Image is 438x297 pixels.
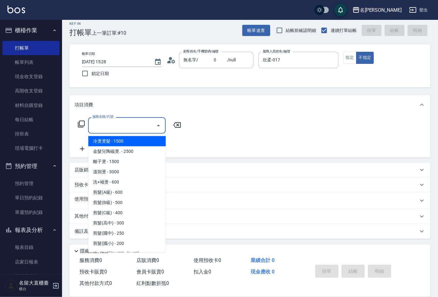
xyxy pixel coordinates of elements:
[343,52,357,64] button: 指定
[194,269,211,275] span: 扣入金 0
[88,238,166,249] span: 剪髮(國小) - 200
[80,248,108,255] p: 隱藏業績明細
[2,240,60,255] a: 報表目錄
[74,228,98,235] p: 備註及來源
[2,98,60,113] a: 材料自購登錄
[88,167,166,177] span: 溫朔燙 - 3000
[69,22,92,26] h2: Key In
[251,257,275,263] span: 業績合計 0
[82,51,95,56] label: 帳單日期
[2,222,60,238] button: 報表及分析
[136,269,164,275] span: 會員卡販賣 0
[183,49,219,54] label: 顧客姓名/手機號碼/編號
[82,57,148,67] input: YYYY/MM/DD hh:mm
[88,208,166,218] span: 剪髮(C級) - 400
[88,136,166,146] span: 冷燙燙髮 - 1500
[150,55,165,69] button: Choose date, selected date is 2025-08-24
[74,196,98,205] p: 使用預收卡
[2,191,60,205] a: 單日預約紀錄
[2,176,60,191] a: 預約管理
[154,121,163,131] button: Close
[2,141,60,155] a: 現場電腦打卡
[5,280,17,292] img: Person
[350,4,404,16] button: 名[PERSON_NAME]
[136,257,159,263] span: 店販消費 0
[360,6,402,14] div: 名[PERSON_NAME]
[69,162,431,177] div: 店販銷售
[2,255,60,269] a: 店家日報表
[69,224,431,239] div: 備註及來源
[2,158,60,174] button: 預約管理
[92,70,109,77] span: 鎖定日期
[407,4,431,16] button: 登出
[19,280,51,286] h5: 名留大直櫃臺
[2,22,60,38] button: 櫃檯作業
[263,49,290,54] label: 服務人員姓名/編號
[74,213,132,220] p: 其他付款方式
[79,280,112,286] span: 其他付款方式 0
[2,84,60,98] a: 高階收支登錄
[69,28,92,37] h3: 打帳單
[2,113,60,127] a: 每日結帳
[334,4,347,16] button: save
[356,52,373,64] button: 不指定
[2,41,60,55] a: 打帳單
[7,6,25,13] img: Logo
[74,167,93,173] p: 店販銷售
[19,286,51,292] p: 櫃台
[92,29,127,37] span: 上一筆訂單:#10
[136,280,169,286] span: 紅利點數折抵 0
[69,177,431,192] div: 預收卡販賣
[88,228,166,238] span: 剪髮(國中) - 250
[88,157,166,167] span: 離子燙 - 1500
[242,25,270,36] button: 帳單速查
[88,187,166,197] span: 剪髮(A級) - 600
[2,69,60,84] a: 現金收支登錄
[331,27,357,34] span: 連續打單結帳
[69,192,431,209] div: 使用預收卡x11
[74,102,93,108] p: 項目消費
[79,269,107,275] span: 預收卡販賣 0
[88,218,166,228] span: 剪髮(高中) - 300
[286,27,316,34] span: 結帳前確認明細
[88,177,166,187] span: 洗+補燙 - 600
[2,269,60,283] a: 互助日報表
[69,95,431,115] div: 項目消費
[88,249,166,259] span: 洗+剪+護[DATE] - [DATE]
[2,55,60,69] a: 帳單列表
[194,257,221,263] span: 使用預收卡 0
[88,146,166,157] span: 金髮兒陶磁燙. - 2500
[88,197,166,208] span: 剪髮(B級) - 500
[251,269,275,275] span: 現金應收 0
[92,114,113,119] label: 服務名稱/代號
[79,257,102,263] span: 服務消費 0
[2,127,60,141] a: 排班表
[2,205,60,219] a: 單週預約紀錄
[74,182,98,188] p: 預收卡販賣
[69,209,431,224] div: 其他付款方式入金可用餘額: 0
